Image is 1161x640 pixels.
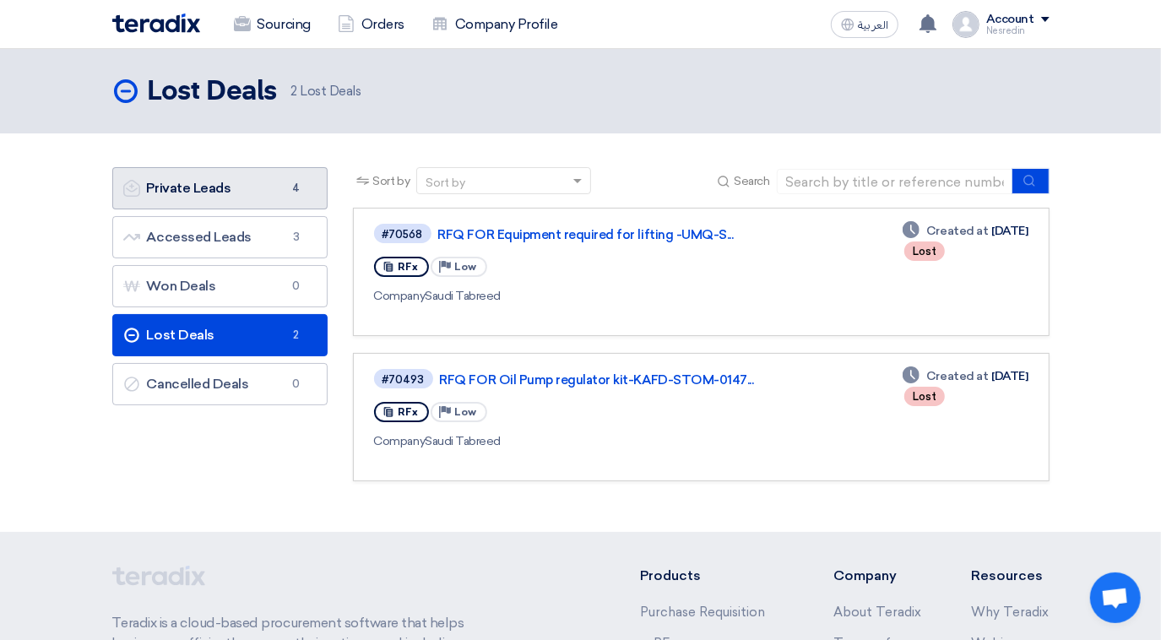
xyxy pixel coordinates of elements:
a: Sourcing [220,6,324,43]
li: Resources [972,566,1050,586]
a: Won Deals0 [112,265,328,307]
span: 0 [286,278,307,295]
span: Lost Deals [290,82,361,101]
a: Accessed Leads3 [112,216,328,258]
div: Nesredin [986,26,1050,35]
span: Low [455,406,477,418]
h2: Lost Deals [148,75,277,109]
span: RFx [399,406,419,418]
li: Company [833,566,921,586]
li: Products [640,566,783,586]
span: 2 [286,327,307,344]
span: Company [374,434,426,448]
span: 2 [290,84,297,99]
a: RFQ FOR Equipment required for lifting -UMQ-S... [438,227,860,242]
span: Company [374,289,426,303]
div: [DATE] [903,367,1028,385]
img: profile_test.png [952,11,979,38]
a: Company Profile [418,6,572,43]
span: Sort by [373,172,410,190]
div: Lost [904,387,945,406]
button: العربية [831,11,898,38]
span: 0 [286,376,307,393]
span: 3 [286,229,307,246]
span: Low [455,261,477,273]
div: Lost [904,241,945,261]
div: [DATE] [903,222,1028,240]
div: Account [986,13,1034,27]
a: Open chat [1090,572,1141,623]
a: About Teradix [833,605,921,620]
div: #70568 [382,229,423,240]
a: Purchase Requisition [640,605,765,620]
a: RFQ FOR Oil Pump regulator kit-KAFD-STOM-0147... [440,372,862,388]
div: Saudi Tabreed [374,432,865,450]
input: Search by title or reference number [777,169,1013,194]
a: Private Leads4 [112,167,328,209]
span: 4 [286,180,307,197]
a: Why Teradix [972,605,1050,620]
span: RFx [399,261,419,273]
a: Orders [324,6,418,43]
span: Created at [926,367,988,385]
div: Saudi Tabreed [374,287,864,305]
div: Sort by [426,174,465,192]
span: Search [734,172,769,190]
a: Lost Deals2 [112,314,328,356]
div: #70493 [382,374,425,385]
span: Created at [926,222,988,240]
a: Cancelled Deals0 [112,363,328,405]
span: العربية [858,19,888,31]
img: Teradix logo [112,14,200,33]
